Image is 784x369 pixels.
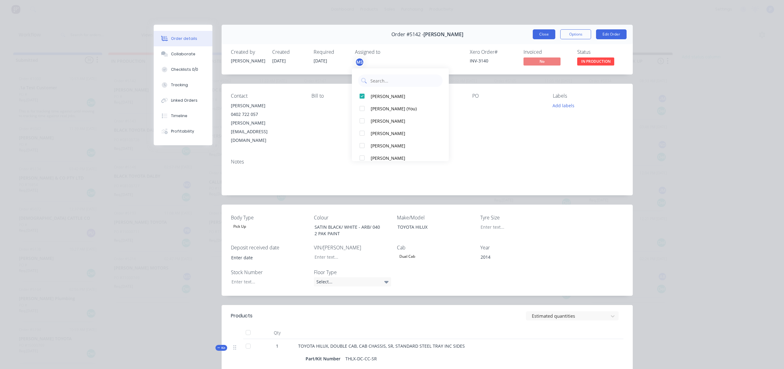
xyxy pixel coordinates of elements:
button: Options [560,29,591,39]
div: Profitability [171,129,194,134]
div: [PERSON_NAME] [231,101,302,110]
div: [PERSON_NAME] [371,118,436,124]
button: Tracking [154,77,212,93]
input: Enter date [227,253,304,262]
div: Status [577,49,623,55]
button: Linked Orders [154,93,212,108]
div: [PERSON_NAME]0402 722 057[PERSON_NAME][EMAIL_ADDRESS][DOMAIN_NAME] [231,101,302,145]
div: Linked Orders [171,98,198,103]
button: Edit Order [596,29,627,39]
div: Xero Order # [470,49,516,55]
button: MS [355,57,364,67]
div: Products [231,312,252,320]
div: Contact [231,93,302,99]
div: Labels [553,93,623,99]
span: [PERSON_NAME] [423,32,463,37]
button: Add labels [549,101,578,110]
div: Qty [259,327,296,339]
input: Search... [370,74,440,87]
div: Bill to [311,93,382,99]
span: Order #5142 - [391,32,423,37]
label: Stock Number [231,269,308,276]
span: 1 [276,343,278,349]
div: [PERSON_NAME] [371,142,436,149]
div: Notes [231,159,623,165]
label: Tyre Size [480,214,557,221]
button: [PERSON_NAME] [352,127,449,139]
div: Dual Cab [397,252,418,261]
div: Created [272,49,306,55]
div: Checklists 0/0 [171,67,198,72]
button: Order details [154,31,212,46]
div: Timeline [171,113,187,119]
span: TOYOTA HILUX, DOUBLE CAB, CAB CHASSIS, SR, STANDARD STEEL TRAY INC SIDES [298,343,465,349]
label: Body Type [231,214,308,221]
div: 0402 722 057 [231,110,302,119]
div: Assigned to [355,49,417,55]
button: Close [533,29,555,39]
span: Kit [217,346,225,350]
span: [DATE] [314,58,327,64]
button: Checklists 0/0 [154,62,212,77]
div: INV-3140 [470,57,516,64]
div: Pick Up [231,223,248,231]
div: Required [314,49,348,55]
label: Make/Model [397,214,474,221]
button: IN PRODUCTION [577,57,614,67]
button: Collaborate [154,46,212,62]
div: Collaborate [171,51,195,57]
div: 2014 [476,252,553,261]
label: Cab [397,244,474,251]
div: TOYOTA HILUX [393,223,470,231]
div: PO [472,93,543,99]
button: [PERSON_NAME] [352,115,449,127]
div: SATIN BLACK/ WHITE - ARB/ 040 2 PAK PAINT [310,223,387,238]
div: [PERSON_NAME] [371,130,436,137]
div: [PERSON_NAME][EMAIL_ADDRESS][DOMAIN_NAME] [231,119,302,145]
button: Profitability [154,124,212,139]
button: [PERSON_NAME] (You) [352,102,449,115]
span: IN PRODUCTION [577,57,614,65]
div: Invoiced [523,49,570,55]
div: [PERSON_NAME] [231,57,265,64]
button: [PERSON_NAME] [352,139,449,152]
label: Year [480,244,557,251]
div: Select... [314,277,391,286]
div: Created by [231,49,265,55]
div: Part/Kit Number [306,354,343,363]
label: Colour [314,214,391,221]
div: [PERSON_NAME] [371,93,436,100]
label: VIN/[PERSON_NAME] [314,244,391,251]
label: Floor Type [314,269,391,276]
div: [PERSON_NAME] (You) [371,105,436,112]
button: [PERSON_NAME] [352,152,449,164]
div: [PERSON_NAME] [371,155,436,161]
button: Kit [215,345,227,351]
span: No [523,57,561,65]
button: Timeline [154,108,212,124]
button: [PERSON_NAME] [352,90,449,102]
label: Deposit received date [231,244,308,251]
span: [DATE] [272,58,286,64]
div: Tracking [171,82,188,88]
div: Order details [171,36,197,41]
